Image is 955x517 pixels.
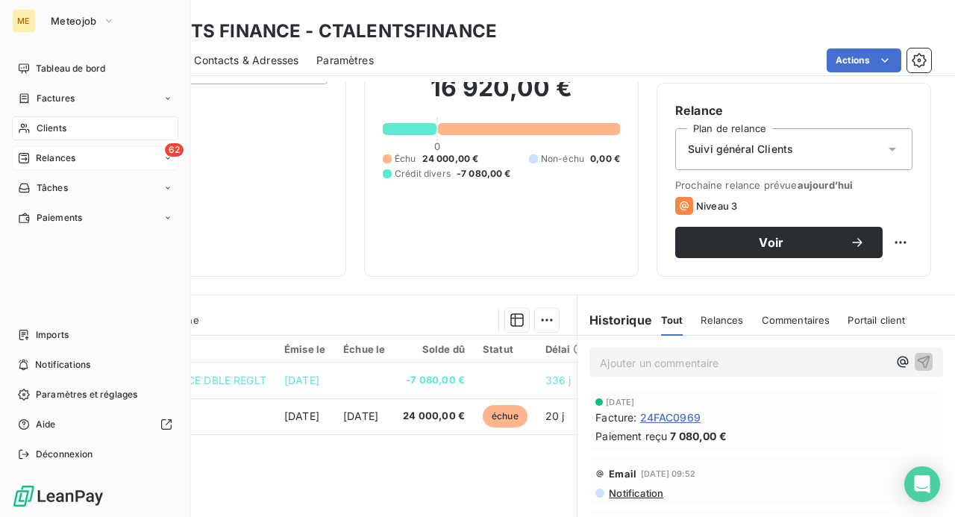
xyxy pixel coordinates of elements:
[545,410,565,422] span: 20 j
[165,143,184,157] span: 62
[403,409,465,424] span: 24 000,00 €
[798,179,854,191] span: aujourd’hui
[35,358,90,372] span: Notifications
[395,167,451,181] span: Crédit divers
[595,428,667,444] span: Paiement reçu
[36,388,137,401] span: Paramètres et réglages
[284,410,319,422] span: [DATE]
[36,328,69,342] span: Imports
[848,314,905,326] span: Portail client
[36,448,93,461] span: Déconnexion
[316,53,374,68] span: Paramètres
[545,343,586,355] div: Délai
[131,18,497,45] h3: TALENTS FINANCE - CTALENTSFINANCE
[590,152,620,166] span: 0,00 €
[403,373,465,388] span: -7 080,00 €
[343,410,378,422] span: [DATE]
[541,152,584,166] span: Non-échu
[670,428,727,444] span: 7 080,00 €
[383,73,620,118] h2: 16 920,00 €
[696,200,737,212] span: Niveau 3
[457,167,511,181] span: -7 080,00 €
[12,484,104,508] img: Logo LeanPay
[904,466,940,502] div: Open Intercom Messenger
[12,413,178,436] a: Aide
[284,343,325,355] div: Émise le
[343,343,385,355] div: Échue le
[545,374,572,386] span: 336 j
[37,181,68,195] span: Tâches
[675,179,912,191] span: Prochaine relance prévue
[434,140,440,152] span: 0
[36,62,105,75] span: Tableau de bord
[51,15,97,27] span: Meteojob
[395,152,416,166] span: Échu
[483,405,527,427] span: échue
[37,211,82,225] span: Paiements
[483,343,527,355] div: Statut
[36,151,75,165] span: Relances
[762,314,830,326] span: Commentaires
[693,236,850,248] span: Voir
[609,468,636,480] span: Email
[595,410,636,425] span: Facture :
[640,410,701,425] span: 24FAC0969
[827,48,901,72] button: Actions
[641,469,695,478] span: [DATE] 09:52
[194,53,298,68] span: Contacts & Adresses
[36,418,56,431] span: Aide
[577,311,652,329] h6: Historique
[607,487,663,499] span: Notification
[675,227,883,258] button: Voir
[701,314,743,326] span: Relances
[37,92,75,105] span: Factures
[12,9,36,33] div: ME
[675,101,912,119] h6: Relance
[661,314,683,326] span: Tout
[284,374,319,386] span: [DATE]
[37,122,66,135] span: Clients
[688,142,793,157] span: Suivi général Clients
[422,152,479,166] span: 24 000,00 €
[606,398,634,407] span: [DATE]
[403,343,465,355] div: Solde dû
